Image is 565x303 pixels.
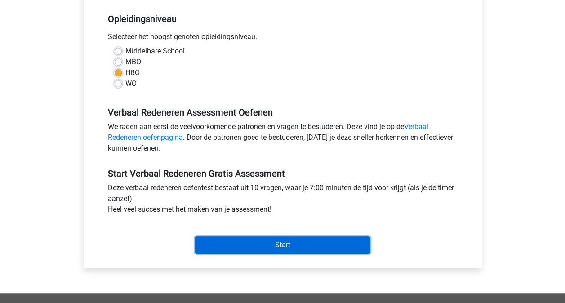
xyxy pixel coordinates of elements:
input: Start [195,236,370,254]
h5: Opleidingsniveau [108,10,458,28]
div: We raden aan eerst de veelvoorkomende patronen en vragen te bestuderen. Deze vind je op de . Door... [101,121,464,157]
div: Selecteer het hoogst genoten opleidingsniveau. [101,31,464,46]
h5: Verbaal Redeneren Assessment Oefenen [108,107,458,118]
label: MBO [125,57,141,67]
div: Deze verbaal redeneren oefentest bestaat uit 10 vragen, waar je 7:00 minuten de tijd voor krijgt ... [101,183,464,218]
label: HBO [125,67,140,78]
label: Middelbare School [125,46,185,57]
h5: Start Verbaal Redeneren Gratis Assessment [108,168,458,179]
label: WO [125,78,137,89]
